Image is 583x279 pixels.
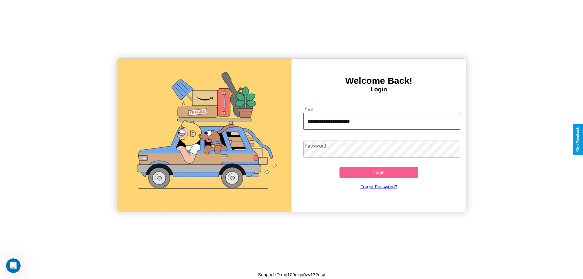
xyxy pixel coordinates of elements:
img: gif [117,59,291,212]
label: Email [305,107,314,112]
h3: Welcome Back! [291,76,466,86]
a: Forgot Password? [300,178,458,195]
div: Give Feedback [576,127,580,152]
button: Login [339,167,418,178]
iframe: Intercom live chat [6,258,21,273]
h4: Login [291,86,466,93]
p: Support ID: mg109qkpj0zv172usy [258,270,325,279]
